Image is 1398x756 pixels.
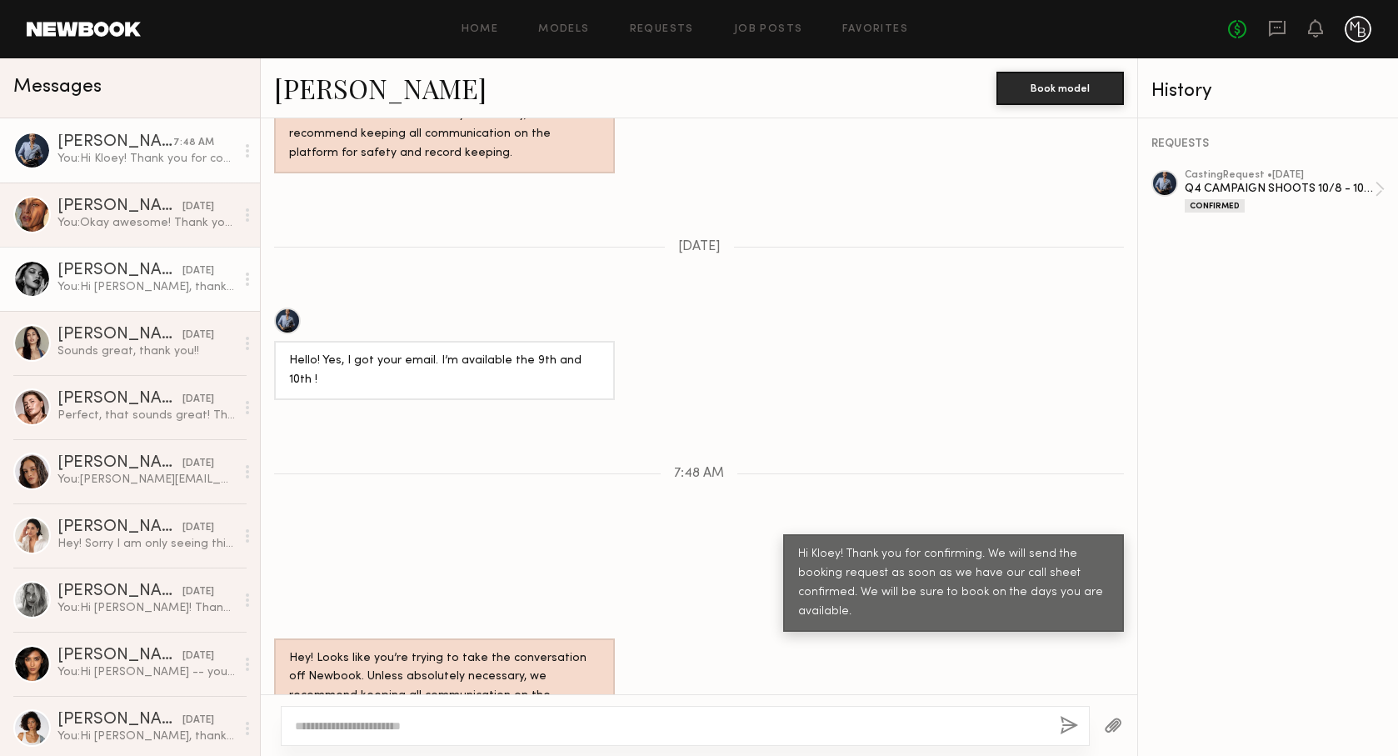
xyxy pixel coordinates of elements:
[57,455,182,472] div: [PERSON_NAME]
[274,70,487,106] a: [PERSON_NAME]
[57,343,235,359] div: Sounds great, thank you!!
[182,520,214,536] div: [DATE]
[182,199,214,215] div: [DATE]
[57,408,235,423] div: Perfect, that sounds great! Thanks 😊
[182,584,214,600] div: [DATE]
[289,649,600,726] div: Hey! Looks like you’re trying to take the conversation off Newbook. Unless absolutely necessary, ...
[57,215,235,231] div: You: Okay awesome! Thank you so much. If you have any urgent questions, feel free to email me! I ...
[1185,170,1375,181] div: casting Request • [DATE]
[289,87,600,163] div: Hey! Looks like you’re trying to take the conversation off Newbook. Unless absolutely necessary, ...
[996,80,1124,94] a: Book model
[630,24,694,35] a: Requests
[182,328,214,343] div: [DATE]
[734,24,803,35] a: Job Posts
[13,78,102,97] span: Messages
[1151,82,1385,101] div: History
[1185,199,1245,213] div: Confirmed
[289,352,600,390] div: Hello! Yes, I got your email. I’m available the 9th and 10th !
[182,392,214,408] div: [DATE]
[57,583,182,600] div: [PERSON_NAME]
[674,467,724,481] span: 7:48 AM
[57,279,235,295] div: You: Hi [PERSON_NAME], thank you for informing us. Our casting closed for this [DATE]. But I am m...
[182,263,214,279] div: [DATE]
[678,240,721,254] span: [DATE]
[462,24,499,35] a: Home
[57,151,235,167] div: You: Hi Kloey! Thank you for confirming. We will send the booking request as soon as we have our ...
[57,648,182,664] div: [PERSON_NAME]
[57,728,235,744] div: You: Hi [PERSON_NAME], thank you for the update. We will send the tape over to our casting team a...
[57,472,235,488] div: You: [PERSON_NAME][EMAIL_ADDRESS][DOMAIN_NAME] is great
[538,24,589,35] a: Models
[57,327,182,343] div: [PERSON_NAME]
[57,134,173,151] div: [PERSON_NAME]
[1151,138,1385,150] div: REQUESTS
[57,263,182,279] div: [PERSON_NAME]
[57,198,182,215] div: [PERSON_NAME]
[842,24,908,35] a: Favorites
[57,600,235,616] div: You: Hi [PERSON_NAME]! Thank you so much for submitting your self-tape — we loved your look! We’d...
[57,391,182,408] div: [PERSON_NAME]
[57,712,182,728] div: [PERSON_NAME]
[798,545,1109,622] div: Hi Kloey! Thank you for confirming. We will send the booking request as soon as we have our call ...
[996,72,1124,105] button: Book model
[57,536,235,552] div: Hey! Sorry I am only seeing this now. I am definitely interested. Is the shoot a few days?
[173,135,214,151] div: 7:48 AM
[57,664,235,680] div: You: Hi [PERSON_NAME] -- you can send a self-tape to [PERSON_NAME][EMAIL_ADDRESS][DOMAIN_NAME].
[182,713,214,728] div: [DATE]
[1185,181,1375,197] div: Q4 CAMPAIGN SHOOTS 10/8 - 10/10
[182,456,214,472] div: [DATE]
[182,648,214,664] div: [DATE]
[57,519,182,536] div: [PERSON_NAME]
[1185,170,1385,213] a: castingRequest •[DATE]Q4 CAMPAIGN SHOOTS 10/8 - 10/10Confirmed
